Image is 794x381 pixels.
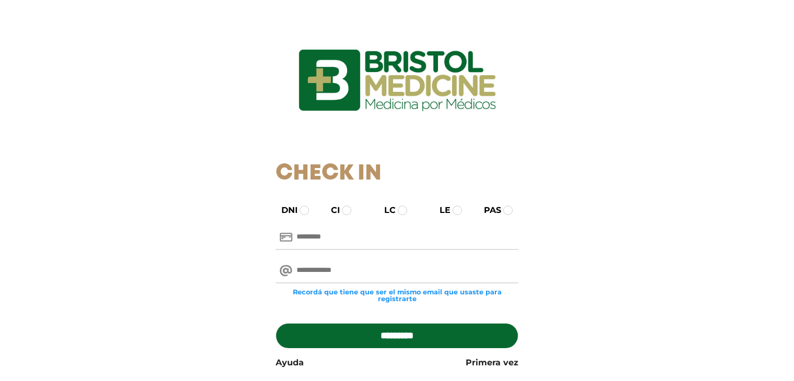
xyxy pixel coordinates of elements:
[276,289,518,302] small: Recordá que tiene que ser el mismo email que usaste para registrarte
[375,204,396,217] label: LC
[256,13,538,148] img: logo_ingresarbristol.jpg
[475,204,501,217] label: PAS
[272,204,298,217] label: DNI
[276,356,304,369] a: Ayuda
[276,161,518,187] h1: Check In
[466,356,518,369] a: Primera vez
[322,204,340,217] label: CI
[430,204,451,217] label: LE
